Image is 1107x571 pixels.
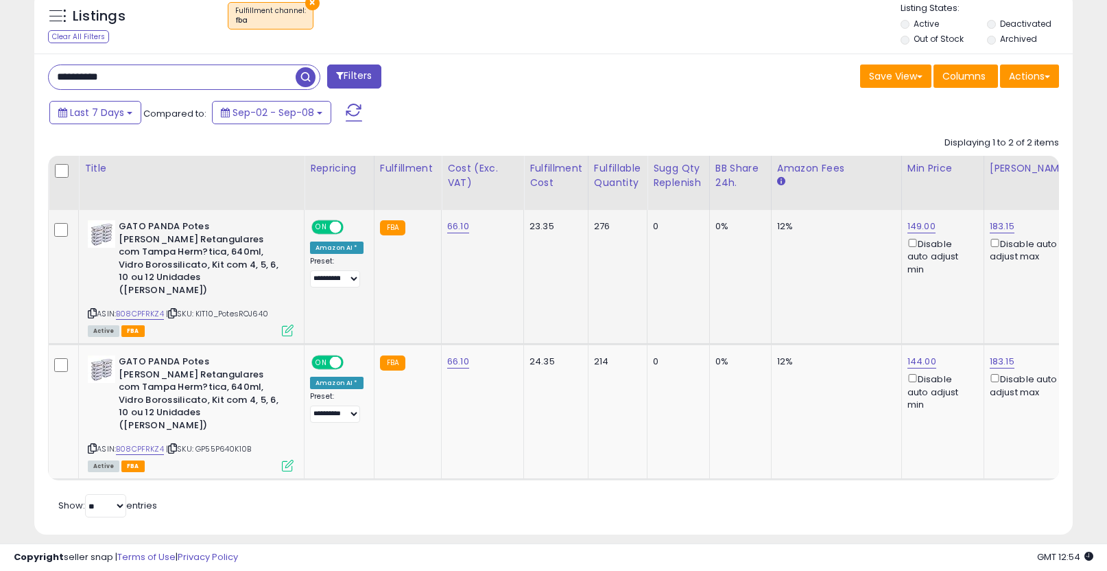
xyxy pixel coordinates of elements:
div: Displaying 1 to 2 of 2 items [944,137,1059,150]
span: All listings currently available for purchase on Amazon [88,461,119,472]
a: 149.00 [907,220,936,233]
b: GATO PANDA Potes [PERSON_NAME] Retangulares com Tampa Herm?tica, 640ml, Vidro Borossilicato, Kit ... [119,356,285,435]
button: Actions [1000,65,1059,88]
a: 66.10 [447,355,469,369]
div: 276 [594,220,636,233]
label: Archived [1000,33,1037,45]
span: FBA [121,325,145,337]
button: Sep-02 - Sep-08 [212,101,331,124]
div: ASIN: [88,356,294,470]
b: GATO PANDA Potes [PERSON_NAME] Retangulares com Tampa Herm?tica, 640ml, Vidro Borossilicato, Kit ... [119,220,285,300]
span: ON [313,222,330,233]
div: Disable auto adjust max [990,371,1067,398]
span: 2025-09-16 12:54 GMT [1037,550,1093,563]
button: Columns [933,65,998,88]
div: Disable auto adjust min [907,236,973,276]
button: Filters [327,65,381,89]
div: Amazon AI * [310,377,364,389]
div: Amazon AI * [310,242,364,254]
a: B08CPFRKZ4 [116,308,164,320]
div: Amazon Fees [777,161,896,176]
div: Min Price [907,161,978,176]
div: Repricing [310,161,368,176]
p: Listing States: [901,2,1073,15]
span: Show: entries [58,499,157,512]
div: Clear All Filters [48,30,109,43]
div: Cost (Exc. VAT) [447,161,518,190]
div: Fulfillment Cost [529,161,582,190]
label: Deactivated [1000,18,1051,30]
div: Disable auto adjust min [907,371,973,411]
div: 12% [777,356,891,368]
div: 23.35 [529,220,578,233]
a: 183.15 [990,355,1014,369]
small: FBA [380,220,405,235]
span: Columns [942,69,986,83]
div: 0 [653,220,699,233]
span: OFF [342,222,364,233]
a: B08CPFRKZ4 [116,443,164,455]
span: | SKU: GP55P640K10B [166,443,251,454]
strong: Copyright [14,550,64,563]
span: Compared to: [143,107,206,120]
label: Out of Stock [914,33,964,45]
div: 0 [653,356,699,368]
h5: Listings [73,7,126,26]
span: Fulfillment channel : [235,5,306,26]
div: Fulfillable Quantity [594,161,641,190]
a: Privacy Policy [178,550,238,563]
span: | SKU: KIT10_PotesROJ640 [166,308,268,319]
img: 41Wm+DUUcML._SL40_.jpg [88,356,115,383]
div: 24.35 [529,356,578,368]
div: 12% [777,220,891,233]
a: 183.15 [990,220,1014,233]
div: Disable auto adjust max [990,236,1067,263]
div: fba [235,16,306,25]
div: 214 [594,356,636,368]
div: Sugg Qty Replenish [653,161,704,190]
span: Sep-02 - Sep-08 [233,106,314,119]
button: Last 7 Days [49,101,141,124]
small: FBA [380,356,405,371]
div: 0% [715,220,761,233]
th: Please note that this number is a calculation based on your required days of coverage and your ve... [647,156,710,210]
div: seller snap | | [14,551,238,564]
a: 144.00 [907,355,936,369]
a: Terms of Use [117,550,176,563]
label: Active [914,18,939,30]
div: Preset: [310,257,364,288]
span: Last 7 Days [70,106,124,119]
span: FBA [121,461,145,472]
a: 66.10 [447,220,469,233]
div: Title [84,161,298,176]
div: [PERSON_NAME] [990,161,1071,176]
img: 41Wm+DUUcML._SL40_.jpg [88,220,115,248]
span: All listings currently available for purchase on Amazon [88,325,119,337]
span: ON [313,357,330,369]
div: ASIN: [88,220,294,335]
small: Amazon Fees. [777,176,785,188]
span: OFF [342,357,364,369]
div: 0% [715,356,761,368]
button: Save View [860,65,931,88]
div: Preset: [310,392,364,423]
div: Fulfillment [380,161,436,176]
div: BB Share 24h. [715,161,765,190]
